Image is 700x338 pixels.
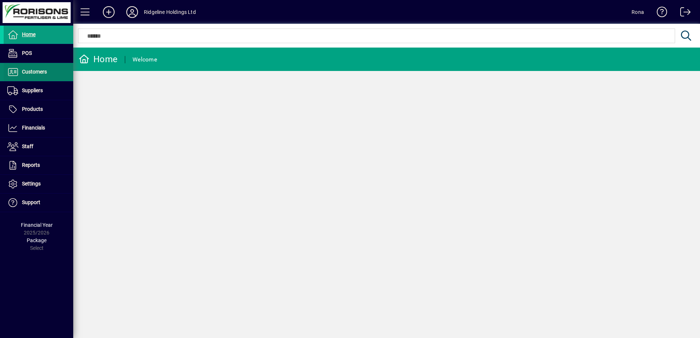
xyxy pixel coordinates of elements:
[27,237,46,243] span: Package
[22,143,33,149] span: Staff
[651,1,667,25] a: Knowledge Base
[120,5,144,19] button: Profile
[22,87,43,93] span: Suppliers
[22,69,47,75] span: Customers
[21,222,53,228] span: Financial Year
[4,119,73,137] a: Financials
[22,125,45,131] span: Financials
[22,106,43,112] span: Products
[22,31,36,37] span: Home
[4,175,73,193] a: Settings
[97,5,120,19] button: Add
[4,63,73,81] a: Customers
[632,6,644,18] div: Rona
[22,50,32,56] span: POS
[4,194,73,212] a: Support
[4,44,73,63] a: POS
[144,6,196,18] div: Ridgeline Holdings Ltd
[22,199,40,205] span: Support
[22,162,40,168] span: Reports
[4,82,73,100] a: Suppliers
[133,54,157,65] div: Welcome
[4,138,73,156] a: Staff
[79,53,118,65] div: Home
[4,100,73,119] a: Products
[4,156,73,174] a: Reports
[675,1,691,25] a: Logout
[22,181,41,187] span: Settings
